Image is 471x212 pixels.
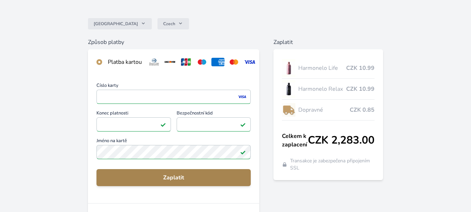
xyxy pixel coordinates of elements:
span: Dopravné [298,106,350,114]
div: Platba kartou [108,58,142,66]
img: discover.svg [164,58,177,66]
img: visa [237,94,247,100]
img: mc.svg [227,58,240,66]
h6: Způsob platby [88,38,259,46]
iframe: Iframe pro číslo karty [100,92,248,102]
span: Zaplatit [102,173,245,182]
span: Harmonelo Life [298,64,346,72]
span: Jméno na kartě [96,139,251,145]
span: CZK 10.99 [346,85,375,93]
span: Bezpečnostní kód [177,111,251,117]
span: CZK 0.85 [350,106,375,114]
img: maestro.svg [195,58,209,66]
span: Transakce je zabezpečena připojením SSL [290,157,375,172]
button: [GEOGRAPHIC_DATA] [88,18,152,29]
img: CLEAN_RELAX_se_stinem_x-lo.jpg [282,80,295,98]
span: Konec platnosti [96,111,171,117]
span: Celkem k zaplacení [282,132,308,149]
span: CZK 10.99 [346,64,375,72]
h6: Zaplatit [273,38,383,46]
input: Jméno na kartěPlatné pole [96,145,251,159]
img: jcb.svg [179,58,193,66]
img: Platné pole [240,149,246,155]
span: [GEOGRAPHIC_DATA] [94,21,138,27]
img: amex.svg [211,58,225,66]
img: Platné pole [160,122,166,127]
button: Czech [157,18,189,29]
iframe: Iframe pro datum vypršení platnosti [100,119,168,129]
img: diners.svg [148,58,161,66]
img: visa.svg [243,58,256,66]
img: CLEAN_LIFE_se_stinem_x-lo.jpg [282,59,295,77]
span: Czech [163,21,175,27]
iframe: Iframe pro bezpečnostní kód [180,119,248,129]
span: Číslo karty [96,83,251,90]
img: delivery-lo.png [282,101,295,119]
button: Zaplatit [96,169,251,186]
span: CZK 2,283.00 [308,134,375,147]
img: Platné pole [240,122,246,127]
span: Harmonelo Relax [298,85,346,93]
